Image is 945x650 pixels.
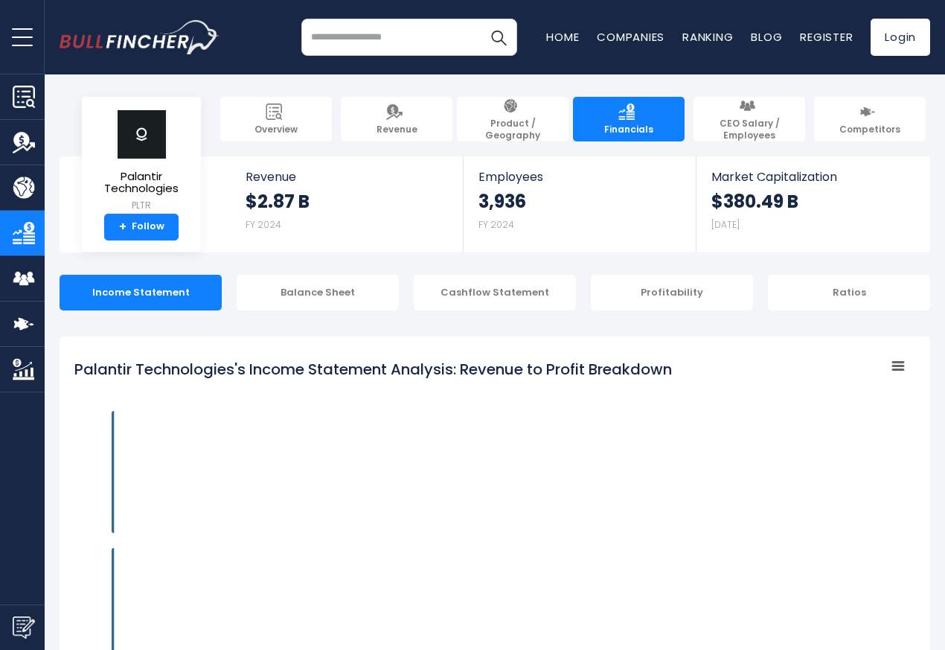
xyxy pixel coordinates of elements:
a: Employees 3,936 FY 2024 [464,156,695,252]
span: Market Capitalization [711,170,914,184]
strong: 3,936 [478,190,526,213]
a: Revenue [341,97,452,141]
span: Employees [478,170,680,184]
a: Revenue $2.87 B FY 2024 [231,156,464,252]
div: Balance Sheet [237,275,399,310]
span: Product / Geography [464,118,561,141]
small: FY 2024 [478,218,514,231]
span: Revenue [377,124,417,136]
a: Login [871,19,930,56]
a: Financials [573,97,685,141]
a: Register [800,29,853,45]
div: Cashflow Statement [414,275,576,310]
tspan: Palantir Technologies's Income Statement Analysis: Revenue to Profit Breakdown [74,359,672,380]
a: +Follow [104,214,179,240]
strong: $2.87 B [246,190,310,213]
a: Overview [220,97,332,141]
div: Income Statement [60,275,222,310]
small: PLTR [94,199,189,212]
span: Financials [604,124,653,136]
a: Ranking [682,29,733,45]
a: Home [546,29,579,45]
button: Search [480,19,517,56]
a: Go to homepage [60,20,220,54]
div: Profitability [591,275,753,310]
a: CEO Salary / Employees [693,97,805,141]
div: Ratios [768,275,930,310]
a: Blog [751,29,782,45]
a: Product / Geography [457,97,568,141]
a: Market Capitalization $380.49 B [DATE] [696,156,929,252]
small: FY 2024 [246,218,281,231]
a: Competitors [814,97,926,141]
a: Companies [597,29,664,45]
strong: + [119,220,126,234]
span: CEO Salary / Employees [701,118,798,141]
small: [DATE] [711,218,740,231]
a: Palantir Technologies PLTR [93,109,190,214]
img: bullfincher logo [60,20,220,54]
strong: $380.49 B [711,190,798,213]
span: Palantir Technologies [94,171,189,195]
span: Overview [254,124,298,136]
span: Competitors [839,124,900,136]
span: Revenue [246,170,449,184]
